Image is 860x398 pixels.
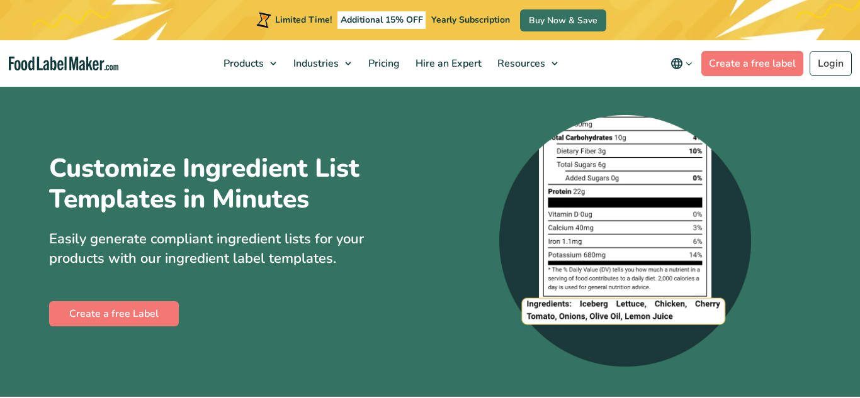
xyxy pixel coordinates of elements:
span: Pricing [365,57,401,70]
a: Resources [490,40,564,87]
img: A zoomed-in screenshot of an ingredient list at the bottom of a nutrition label. [499,115,751,367]
a: Create a free label [701,51,803,76]
span: Resources [494,57,546,70]
span: Yearly Subscription [431,14,510,26]
a: Industries [286,40,358,87]
a: Create a free Label [49,301,179,326]
a: Products [216,40,283,87]
a: Buy Now & Save [520,9,606,31]
span: Limited Time! [275,14,332,26]
p: Easily generate compliant ingredient lists for your products with our ingredient label templates. [49,229,421,268]
span: Additional 15% OFF [337,11,426,29]
span: Industries [290,57,340,70]
h1: Customize Ingredient List Templates in Minutes [49,153,364,214]
a: Pricing [361,40,405,87]
span: Hire an Expert [412,57,483,70]
a: Hire an Expert [408,40,487,87]
a: Login [810,51,852,76]
span: Products [220,57,265,70]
